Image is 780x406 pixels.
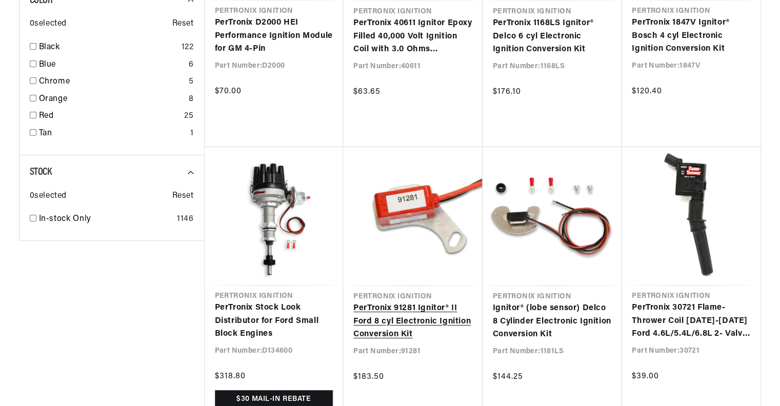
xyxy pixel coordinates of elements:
a: Black [39,41,177,54]
a: PerTronix D2000 HEI Performance Ignition Module for GM 4-Pin [215,16,333,56]
a: PerTronix 1847V Ignitor® Bosch 4 cyl Electronic Ignition Conversion Kit [632,16,750,56]
a: PerTronix 91281 Ignitor® II Ford 8 cyl Electronic Ignition Conversion Kit [353,302,472,341]
span: Stock [30,167,52,177]
a: In-stock Only [39,213,173,226]
div: 25 [184,110,193,123]
div: 6 [189,58,194,72]
a: Ignitor® (lobe sensor) Delco 8 Cylinder Electronic Ignition Conversion Kit [493,302,612,341]
a: Chrome [39,75,185,89]
a: PerTronix Stock Look Distributor for Ford Small Block Engines [215,301,333,341]
a: PerTronix 30721 Flame-Thrower Coil [DATE]-[DATE] Ford 4.6L/5.4L/6.8L 2- Valve COP (coil on plug) [632,301,750,341]
a: PerTronix 40611 Ignitor Epoxy Filled 40,000 Volt Ignition Coil with 3.0 Ohms Resistance in Black [353,17,472,56]
div: 5 [189,75,194,89]
span: 0 selected [30,190,67,203]
a: Tan [39,127,186,140]
span: Reset [172,17,194,31]
div: 1 [190,127,194,140]
a: PerTronix 1168LS Ignitor® Delco 6 cyl Electronic Ignition Conversion Kit [493,17,612,56]
div: 122 [182,41,194,54]
a: Orange [39,93,185,106]
span: Reset [172,190,194,203]
div: 8 [189,93,194,106]
a: Red [39,110,181,123]
a: Blue [39,58,185,72]
span: 0 selected [30,17,67,31]
div: 1146 [177,213,194,226]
